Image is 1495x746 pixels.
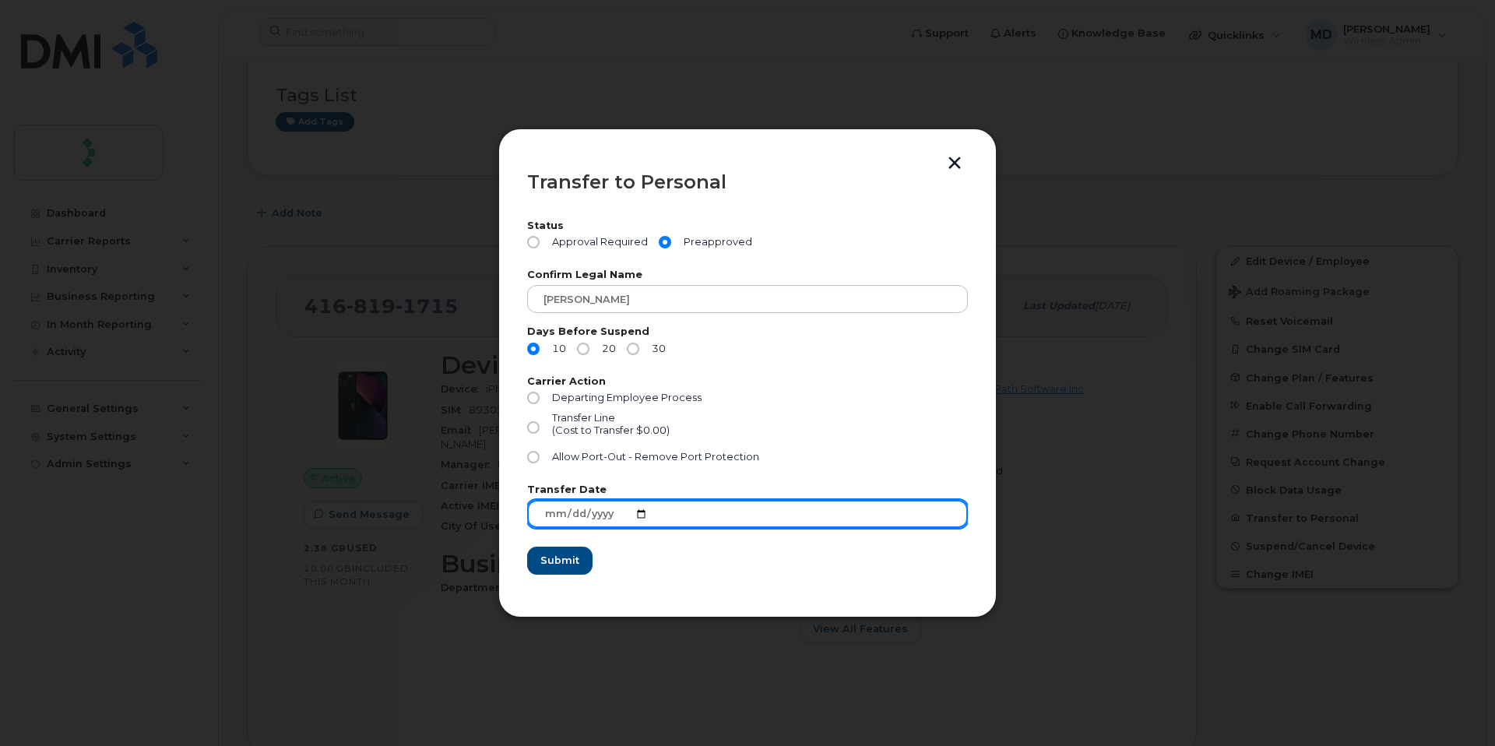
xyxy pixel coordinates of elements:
[540,553,579,568] span: Submit
[527,236,540,248] input: Approval Required
[527,421,540,434] input: Transfer Line(Cost to Transfer $0.00)
[527,547,593,575] button: Submit
[527,451,540,463] input: Allow Port-Out - Remove Port Protection
[546,343,566,355] span: 10
[627,343,639,355] input: 30
[552,392,702,403] span: Departing Employee Process
[527,392,540,404] input: Departing Employee Process
[552,424,670,437] div: (Cost to Transfer $0.00)
[645,343,666,355] span: 30
[527,327,968,337] label: Days Before Suspend
[659,236,671,248] input: Preapproved
[527,343,540,355] input: 10
[677,236,752,248] span: Preapproved
[577,343,589,355] input: 20
[527,173,968,192] div: Transfer to Personal
[596,343,616,355] span: 20
[527,377,968,387] label: Carrier Action
[527,221,968,231] label: Status
[546,236,648,248] span: Approval Required
[527,485,968,495] label: Transfer Date
[552,451,759,463] span: Allow Port-Out - Remove Port Protection
[527,270,968,280] label: Confirm Legal Name
[552,412,615,424] span: Transfer Line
